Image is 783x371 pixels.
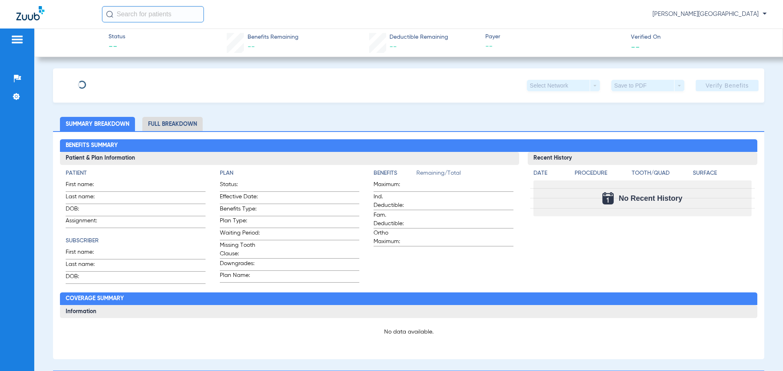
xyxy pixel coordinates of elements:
[220,180,260,191] span: Status:
[66,169,205,178] h4: Patient
[220,193,260,204] span: Effective Date:
[632,169,690,180] app-breakdown-title: Tooth/Quad
[374,169,416,178] h4: Benefits
[220,271,260,282] span: Plan Name:
[528,152,757,165] h3: Recent History
[485,33,624,41] span: Payer
[108,33,125,41] span: Status
[66,272,106,283] span: DOB:
[106,11,113,18] img: Search Icon
[66,217,106,228] span: Assignment:
[485,42,624,52] span: --
[142,117,203,131] li: Full Breakdown
[248,43,255,50] span: --
[248,33,299,42] span: Benefits Remaining
[108,42,125,53] span: --
[619,194,682,202] span: No Recent History
[11,35,24,44] img: hamburger-icon
[220,217,260,228] span: Plan Type:
[60,305,757,318] h3: Information
[575,169,629,178] h4: Procedure
[374,193,414,210] span: Ind. Deductible:
[16,6,44,20] img: Zuub Logo
[220,241,260,258] span: Missing Tooth Clause:
[220,259,260,270] span: Downgrades:
[66,180,106,191] span: First name:
[66,328,751,336] p: No data available.
[374,169,416,180] app-breakdown-title: Benefits
[66,193,106,204] span: Last name:
[66,237,205,245] h4: Subscriber
[533,169,568,178] h4: Date
[374,180,414,191] span: Maximum:
[66,260,106,271] span: Last name:
[652,10,767,18] span: [PERSON_NAME][GEOGRAPHIC_DATA]
[575,169,629,180] app-breakdown-title: Procedure
[533,169,568,180] app-breakdown-title: Date
[389,33,448,42] span: Deductible Remaining
[693,169,751,178] h4: Surface
[220,229,260,240] span: Waiting Period:
[389,43,397,50] span: --
[602,192,614,204] img: Calendar
[632,169,690,178] h4: Tooth/Quad
[693,169,751,180] app-breakdown-title: Surface
[102,6,204,22] input: Search for patients
[631,42,640,51] span: --
[374,229,414,246] span: Ortho Maximum:
[66,248,106,259] span: First name:
[60,117,135,131] li: Summary Breakdown
[374,211,414,228] span: Fam. Deductible:
[220,169,359,178] h4: Plan
[66,205,106,216] span: DOB:
[60,152,519,165] h3: Patient & Plan Information
[60,139,757,152] h2: Benefits Summary
[416,169,513,180] span: Remaining/Total
[631,33,770,42] span: Verified On
[220,205,260,216] span: Benefits Type:
[60,292,757,305] h2: Coverage Summary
